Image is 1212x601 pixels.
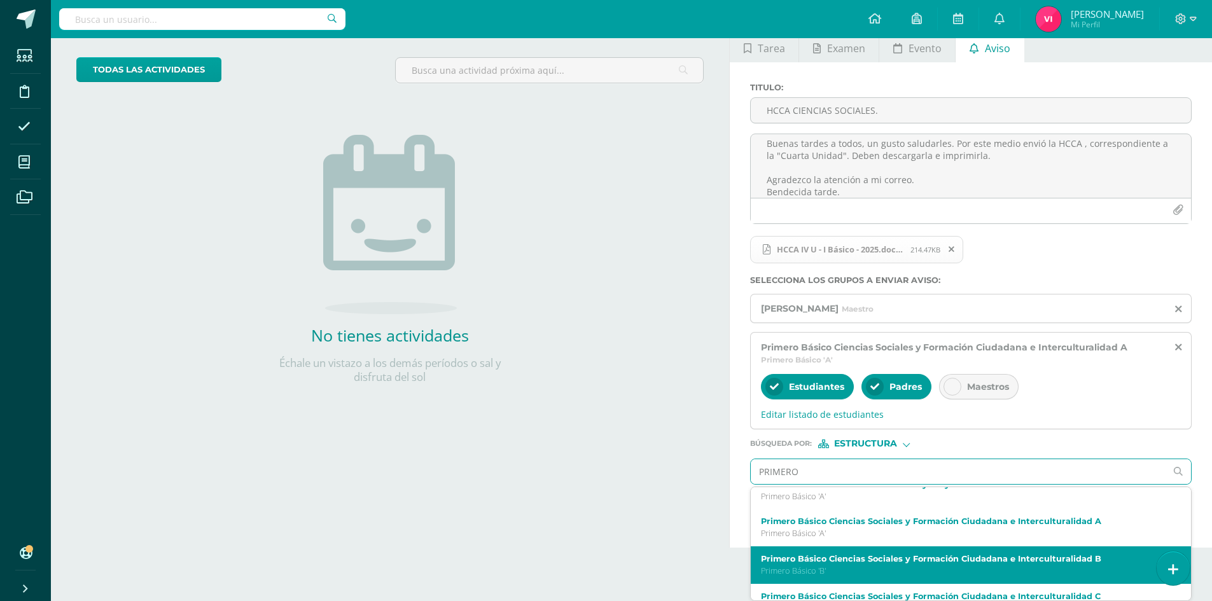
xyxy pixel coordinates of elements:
[789,381,844,392] span: Estudiantes
[761,565,1162,576] p: Primero Básico 'B'
[956,32,1024,62] a: Aviso
[827,33,865,64] span: Examen
[761,491,1162,502] p: Primero Básico 'A'
[750,275,1192,285] label: Selecciona los grupos a enviar aviso :
[758,33,785,64] span: Tarea
[761,516,1162,526] label: Primero Básico Ciencias Sociales y Formación Ciudadana e Interculturalidad A
[396,58,703,83] input: Busca una actividad próxima aquí...
[1036,6,1061,32] img: 3970a2f8d91ad8cd50ae57891372588b.png
[761,591,1162,601] label: Primero Básico Ciencias Sociales y Formación Ciudadana e Interculturalidad C
[761,408,1181,420] span: Editar listado de estudiantes
[909,33,942,64] span: Evento
[889,381,922,392] span: Padres
[761,554,1162,563] label: Primero Básico Ciencias Sociales y Formación Ciudadana e Interculturalidad B
[761,342,1127,353] span: Primero Básico Ciencias Sociales y Formación Ciudadana e Interculturalidad A
[761,355,833,364] span: Primero Básico 'A'
[818,439,914,448] div: [object Object]
[750,236,963,264] span: HCCA IV U - I Básico - 2025.docx.pdf
[967,381,1009,392] span: Maestros
[761,303,839,314] span: [PERSON_NAME]
[910,245,940,254] span: 214.47KB
[750,83,1192,92] label: Titulo :
[761,528,1162,539] p: Primero Básico 'A'
[751,98,1191,123] input: Titulo
[1071,8,1144,20] span: [PERSON_NAME]
[76,57,221,82] a: todas las Actividades
[879,32,955,62] a: Evento
[751,134,1191,198] textarea: Buenas tardes a todos, un gusto saludarles. Por este medio envió la HCCA , correspondiente a la "...
[263,324,517,346] h2: No tienes actividades
[1071,19,1144,30] span: Mi Perfil
[751,459,1166,484] input: Ej. Primero primaria
[842,304,874,314] span: Maestro
[263,356,517,384] p: Échale un vistazo a los demás períodos o sal y disfruta del sol
[323,135,457,314] img: no_activities.png
[799,32,879,62] a: Examen
[750,440,812,447] span: Búsqueda por :
[985,33,1010,64] span: Aviso
[770,244,910,254] span: HCCA IV U - I Básico - 2025.docx.pdf
[834,440,897,447] span: Estructura
[59,8,345,30] input: Busca un usuario...
[941,242,963,256] span: Remover archivo
[730,32,798,62] a: Tarea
